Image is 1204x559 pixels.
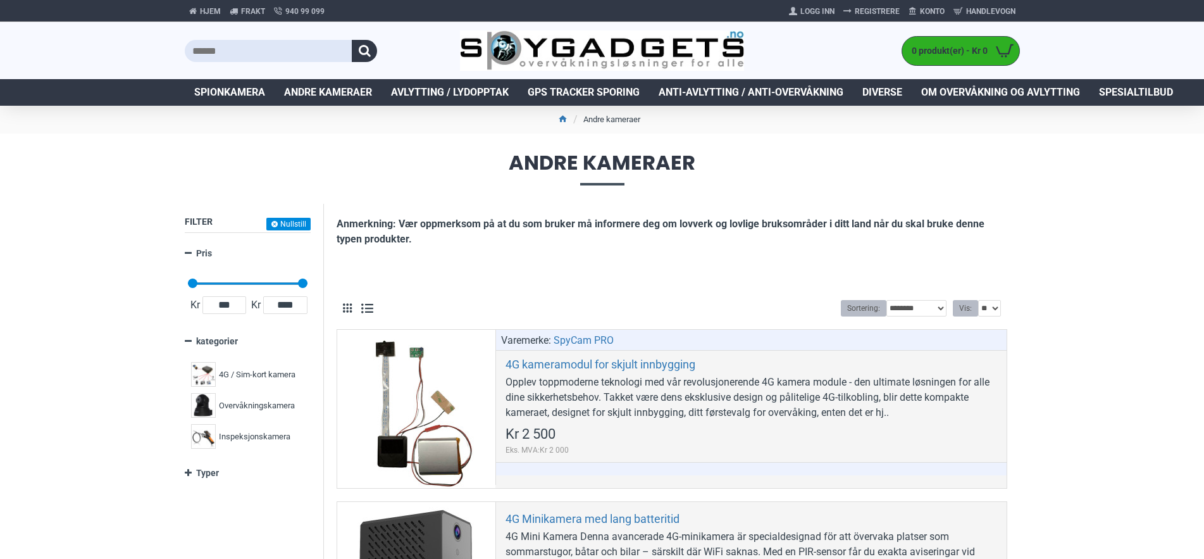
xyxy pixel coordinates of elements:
span: Avlytting / Lydopptak [391,85,509,100]
span: 0 produkt(er) - Kr 0 [902,44,991,58]
span: Hjem [200,6,221,17]
a: Handlevogn [949,1,1020,22]
a: Andre kameraer [275,79,382,106]
span: Om overvåkning og avlytting [921,85,1080,100]
span: 940 99 099 [285,6,325,17]
span: Spionkamera [194,85,265,100]
a: Spesialtilbud [1089,79,1182,106]
button: Nullstill [266,218,311,230]
a: SpyCam PRO [554,333,614,348]
span: Diverse [862,85,902,100]
img: SpyGadgets.no [460,30,744,72]
a: 0 produkt(er) - Kr 0 [902,37,1019,65]
a: 4G kameramodul for skjult innbygging 4G kameramodul for skjult innbygging [337,330,495,488]
a: kategorier [185,330,311,353]
span: Handlevogn [966,6,1015,17]
span: Spesialtilbud [1099,85,1173,100]
img: 4G / Sim-kort kamera [191,362,216,387]
a: Pris [185,242,311,265]
a: Spionkamera [185,79,275,106]
span: Konto [920,6,945,17]
label: Vis: [953,300,978,317]
span: Kr 2 500 [506,427,555,441]
span: 4G / Sim-kort kamera [219,368,295,381]
span: Anti-avlytting / Anti-overvåkning [659,85,843,100]
img: Overvåkningskamera [191,393,216,418]
span: Filter [185,217,213,227]
a: Om overvåkning og avlytting [912,79,1089,106]
span: Varemerke: [501,333,551,348]
a: Logg Inn [785,1,839,22]
img: Inspeksjonskamera [191,424,216,449]
div: Opplev toppmoderne teknologi med vår revolusjonerende 4G kamera module - den ultimate løsningen f... [506,375,997,420]
span: Andre kameraer [185,153,1020,185]
a: Avlytting / Lydopptak [382,79,518,106]
span: GPS Tracker Sporing [528,85,640,100]
span: Kr [249,298,263,313]
a: Registrere [839,1,904,22]
a: Typer [185,462,311,484]
span: Kr [188,298,202,313]
span: Overvåkningskamera [219,399,295,412]
span: Inspeksjonskamera [219,430,290,443]
span: Logg Inn [800,6,835,17]
a: 4G kameramodul for skjult innbygging [506,357,695,372]
span: Registrere [855,6,900,17]
b: Anmerkning: Vær oppmerksom på at du som bruker må informere deg om lovverk og lovlige bruksområde... [337,218,984,245]
label: Sortering: [841,300,886,317]
a: GPS Tracker Sporing [518,79,649,106]
span: Eks. MVA:Kr 2 000 [506,444,569,456]
span: Andre kameraer [284,85,372,100]
a: Diverse [853,79,912,106]
span: Frakt [241,6,265,17]
a: 4G Minikamera med lang batteritid [506,512,680,526]
a: Anti-avlytting / Anti-overvåkning [649,79,853,106]
a: Konto [904,1,949,22]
